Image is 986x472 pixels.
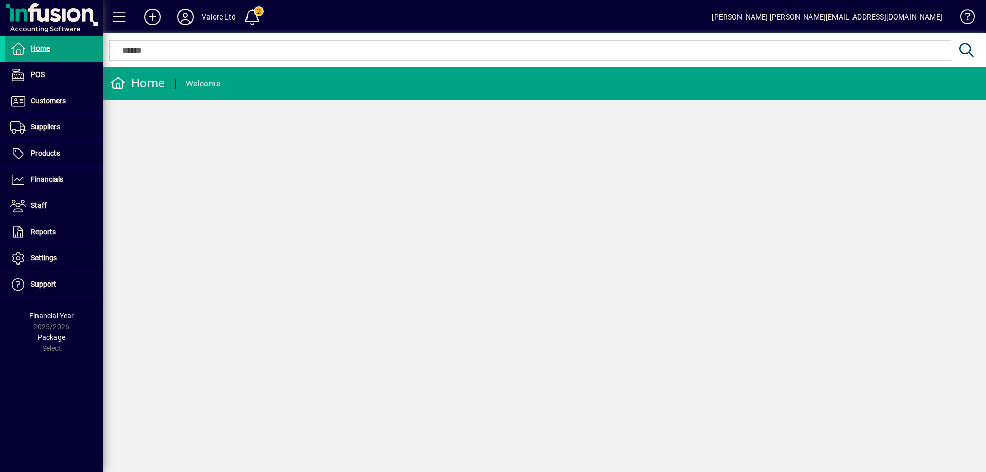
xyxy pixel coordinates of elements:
[31,123,60,131] span: Suppliers
[31,44,50,52] span: Home
[202,9,236,25] div: Valore Ltd
[31,280,56,288] span: Support
[5,62,103,88] a: POS
[5,167,103,193] a: Financials
[5,219,103,245] a: Reports
[5,88,103,114] a: Customers
[712,9,942,25] div: [PERSON_NAME] [PERSON_NAME][EMAIL_ADDRESS][DOMAIN_NAME]
[110,75,165,91] div: Home
[31,254,57,262] span: Settings
[31,70,45,79] span: POS
[136,8,169,26] button: Add
[5,246,103,271] a: Settings
[5,272,103,297] a: Support
[169,8,202,26] button: Profile
[31,97,66,105] span: Customers
[5,141,103,166] a: Products
[31,175,63,183] span: Financials
[29,312,74,320] span: Financial Year
[953,2,973,35] a: Knowledge Base
[37,333,65,342] span: Package
[186,75,220,92] div: Welcome
[31,201,47,210] span: Staff
[5,115,103,140] a: Suppliers
[5,193,103,219] a: Staff
[31,149,60,157] span: Products
[31,228,56,236] span: Reports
